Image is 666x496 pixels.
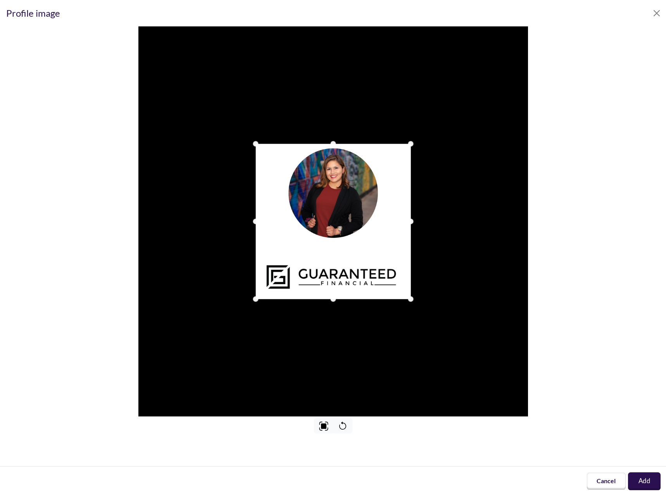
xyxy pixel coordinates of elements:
[628,472,661,490] button: Add
[338,421,347,431] svg: Reset image
[587,473,626,490] button: Cancel
[6,6,60,20] div: Profile image
[650,7,663,19] button: Close
[319,421,328,431] img: Center image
